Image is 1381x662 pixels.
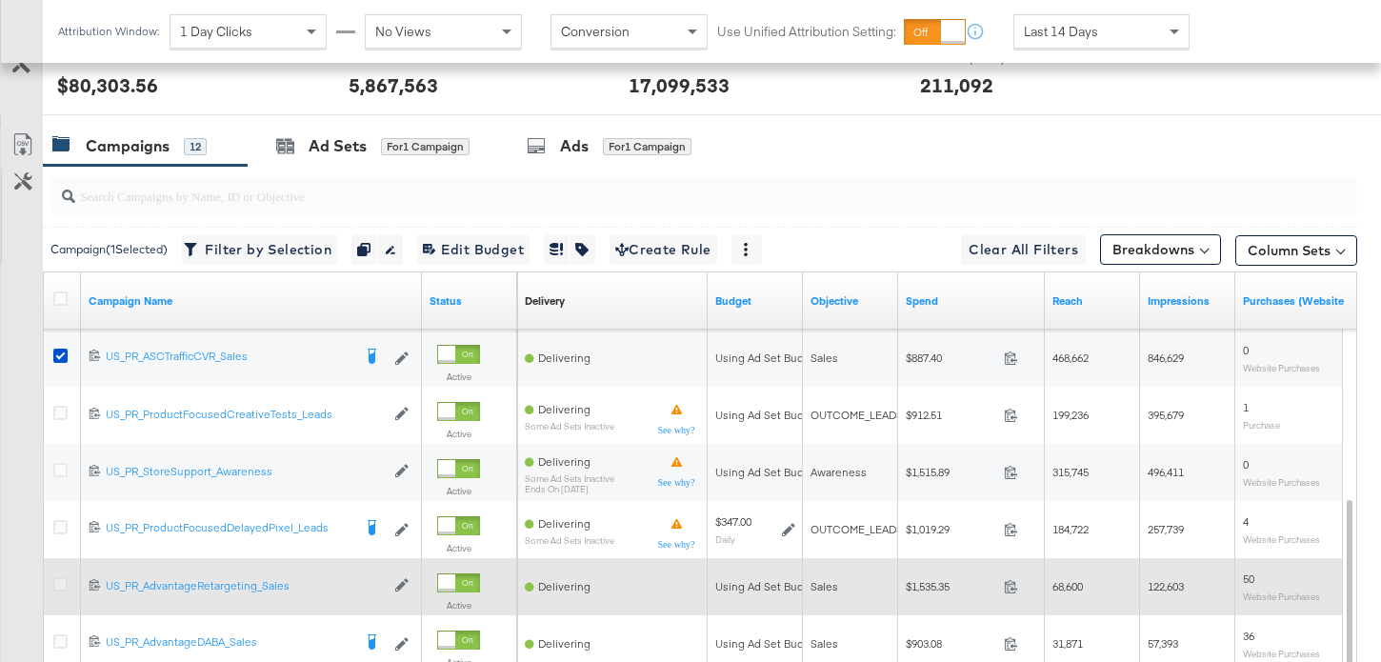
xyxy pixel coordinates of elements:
[1100,234,1221,265] button: Breakdowns
[106,407,385,422] div: US_PR_ProductFocusedCreativeTests_Leads
[1243,533,1320,545] sub: Website Purchases
[1148,293,1228,309] a: The number of times your ad was served. On mobile apps an ad is counted as served the first time ...
[629,71,730,99] div: 17,099,533
[811,408,903,422] span: OUTCOME_LEADS
[715,579,821,594] div: Using Ad Set Budget
[961,234,1086,265] button: Clear All Filters
[1243,343,1249,357] span: 0
[906,636,996,651] span: $903.08
[1052,293,1132,309] a: The number of people your ad was served to.
[1148,465,1184,479] span: 496,411
[1148,522,1184,536] span: 257,739
[349,71,438,99] div: 5,867,563
[1052,408,1089,422] span: 199,236
[811,351,838,365] span: Sales
[1235,235,1357,266] button: Column Sets
[538,402,590,416] span: Delivering
[525,293,565,309] div: Delivery
[437,428,480,440] label: Active
[525,421,614,431] sub: Some Ad Sets Inactive
[811,293,891,309] a: Your campaign's objective.
[717,23,896,41] label: Use Unified Attribution Setting:
[715,408,821,423] div: Using Ad Set Budget
[610,234,717,265] button: Create Rule
[106,464,385,480] a: US_PR_StoreSupport_Awareness
[1148,636,1178,651] span: 57,393
[57,25,160,38] div: Attribution Window:
[423,238,524,262] span: Edit Budget
[1052,579,1083,593] span: 68,600
[1052,465,1089,479] span: 315,745
[1243,419,1280,431] sub: Purchase
[106,520,351,535] div: US_PR_ProductFocusedDelayedPixel_Leads
[906,522,996,536] span: $1,019.29
[906,579,996,593] span: $1,535.35
[381,138,470,155] div: for 1 Campaign
[437,485,480,497] label: Active
[525,484,614,494] sub: ends on [DATE]
[50,241,168,258] div: Campaign ( 1 Selected)
[106,520,351,539] a: US_PR_ProductFocusedDelayedPixel_Leads
[106,464,385,479] div: US_PR_StoreSupport_Awareness
[525,473,614,484] sub: Some Ad Sets Inactive
[106,634,351,653] a: US_PR_AdvantageDABA_Sales
[715,514,751,530] div: $347.00
[906,465,996,479] span: $1,515.89
[106,349,351,364] div: US_PR_ASCTrafficCVR_Sales
[560,135,589,157] div: Ads
[538,351,590,365] span: Delivering
[75,170,1241,207] input: Search Campaigns by Name, ID or Objective
[437,542,480,554] label: Active
[538,579,590,593] span: Delivering
[1243,591,1320,602] sub: Website Purchases
[309,135,367,157] div: Ad Sets
[1243,648,1320,659] sub: Website Purchases
[538,454,590,469] span: Delivering
[437,599,480,612] label: Active
[180,23,252,40] span: 1 Day Clicks
[1243,362,1320,373] sub: Website Purchases
[188,238,331,262] span: Filter by Selection
[106,349,351,368] a: US_PR_ASCTrafficCVR_Sales
[1148,579,1184,593] span: 122,603
[920,71,993,99] div: 211,092
[1243,629,1254,643] span: 36
[1024,23,1098,40] span: Last 14 Days
[106,634,351,650] div: US_PR_AdvantageDABA_Sales
[715,465,821,480] div: Using Ad Set Budget
[615,238,711,262] span: Create Rule
[57,71,158,99] div: $80,303.56
[811,522,903,536] span: OUTCOME_LEADS
[525,535,614,546] sub: Some Ad Sets Inactive
[715,533,735,545] sub: Daily
[1243,400,1249,414] span: 1
[1243,514,1249,529] span: 4
[437,371,480,383] label: Active
[1148,408,1184,422] span: 395,679
[906,408,996,422] span: $912.51
[184,138,207,155] div: 12
[1148,351,1184,365] span: 846,629
[106,578,385,594] a: US_PR_AdvantageRetargeting_Sales
[538,636,590,651] span: Delivering
[417,234,530,265] button: Edit Budget
[715,293,795,309] a: The maximum amount you're willing to spend on your ads, on average each day or over the lifetime ...
[603,138,691,155] div: for 1 Campaign
[1052,522,1089,536] span: 184,722
[811,636,838,651] span: Sales
[538,516,590,531] span: Delivering
[106,407,385,423] a: US_PR_ProductFocusedCreativeTests_Leads
[1052,636,1083,651] span: 31,871
[375,23,431,40] span: No Views
[715,351,821,366] div: Using Ad Set Budget
[1052,351,1089,365] span: 468,662
[811,579,838,593] span: Sales
[811,465,867,479] span: Awareness
[561,23,630,40] span: Conversion
[969,238,1078,262] span: Clear All Filters
[906,351,996,365] span: $887.40
[906,293,1037,309] a: The total amount spent to date.
[182,234,337,265] button: Filter by Selection
[430,293,510,309] a: Shows the current state of your Ad Campaign.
